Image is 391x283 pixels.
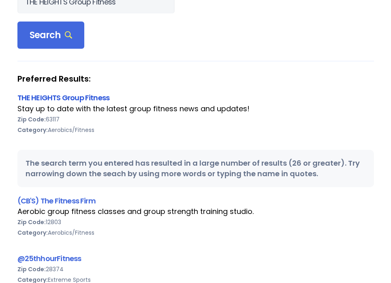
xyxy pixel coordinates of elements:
[17,253,374,264] div: @25thhourFitness
[17,264,374,274] div: 28374
[17,206,374,217] div: Aerobic group fitness classes and group strength training studio.
[17,217,374,227] div: 12803
[17,265,46,273] b: Zip Code:
[17,126,48,134] b: Category:
[17,104,374,114] div: Stay up to date with the latest group fitness news and updates!
[30,30,73,41] span: Search
[17,150,374,187] div: The search term you entered has resulted in a large number of results (26 or greater). Try narrow...
[17,115,46,123] b: Zip Code:
[17,218,46,226] b: Zip Code:
[17,125,374,135] div: Aerobics/Fitness
[17,93,110,103] a: THE HEIGHTS Group Fitness
[17,22,85,49] div: Search
[17,73,374,84] strong: Preferred Results:
[17,227,374,238] div: Aerobics/Fitness
[17,114,374,125] div: 63117
[17,92,374,103] div: THE HEIGHTS Group Fitness
[17,229,48,237] b: Category:
[17,195,374,206] div: (CB'S) The Fitness Firm
[17,253,81,264] a: @25thhourFitness
[17,196,96,206] a: (CB'S) The Fitness Firm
